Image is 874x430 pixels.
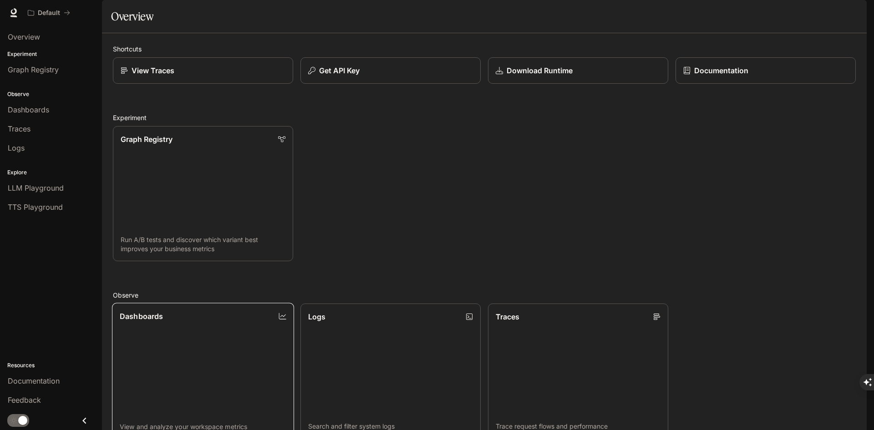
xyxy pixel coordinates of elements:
[113,57,293,84] a: View Traces
[488,57,668,84] a: Download Runtime
[113,290,856,300] h2: Observe
[308,311,325,322] p: Logs
[319,65,360,76] p: Get API Key
[113,126,293,261] a: Graph RegistryRun A/B tests and discover which variant best improves your business metrics
[496,311,519,322] p: Traces
[121,134,173,145] p: Graph Registry
[300,57,481,84] button: Get API Key
[111,7,153,25] h1: Overview
[676,57,856,84] a: Documentation
[132,65,174,76] p: View Traces
[120,311,163,322] p: Dashboards
[113,113,856,122] h2: Experiment
[24,4,74,22] button: All workspaces
[694,65,748,76] p: Documentation
[121,235,285,253] p: Run A/B tests and discover which variant best improves your business metrics
[507,65,573,76] p: Download Runtime
[113,44,856,54] h2: Shortcuts
[38,9,60,17] p: Default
